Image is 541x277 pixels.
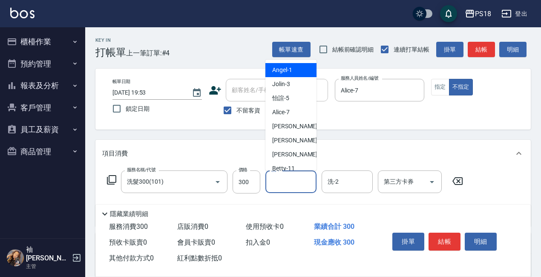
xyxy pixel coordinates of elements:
[314,238,354,246] span: 現金應收 300
[112,86,183,100] input: YYYY/MM/DD hh:mm
[475,9,491,19] div: PS18
[112,78,130,85] label: 帳單日期
[187,83,207,103] button: Choose date, selected date is 2025-08-11
[110,210,148,219] p: 隱藏業績明細
[7,249,24,266] img: Person
[109,254,154,262] span: 其他付款方式 0
[449,79,473,95] button: 不指定
[314,222,354,231] span: 業績合計 300
[3,118,82,141] button: 員工及薪資
[498,6,531,22] button: 登出
[109,238,147,246] span: 預收卡販賣 0
[102,149,128,158] p: 項目消費
[26,245,69,263] h5: 袖[PERSON_NAME]
[392,233,424,251] button: 掛單
[272,136,322,145] span: [PERSON_NAME] -9
[3,141,82,163] button: 商品管理
[26,263,69,270] p: 主管
[272,66,292,75] span: Angel -1
[95,38,126,43] h2: Key In
[3,97,82,119] button: 客戶管理
[272,42,311,58] button: 帳單速查
[127,167,155,173] label: 服務名稱/代號
[10,8,35,18] img: Logo
[440,5,457,22] button: save
[246,238,270,246] span: 扣入金 0
[272,108,290,117] span: Alice -7
[3,53,82,75] button: 預約管理
[126,104,150,113] span: 鎖定日期
[341,75,378,81] label: 服務人員姓名/編號
[246,222,284,231] span: 使用預收卡 0
[3,31,82,53] button: 櫃檯作業
[425,175,439,189] button: Open
[109,222,148,231] span: 服務消費 300
[272,94,289,103] span: 怡諠 -5
[436,42,463,58] button: 掛單
[272,164,295,173] span: Betty -11
[3,75,82,97] button: 報表及分析
[272,122,322,131] span: [PERSON_NAME] -8
[239,167,247,173] label: 價格
[465,233,497,251] button: 明細
[499,42,527,58] button: 明細
[332,45,374,54] span: 結帳前確認明細
[272,80,290,89] span: Jolin -3
[95,46,126,58] h3: 打帳單
[177,238,215,246] span: 會員卡販賣 0
[177,254,222,262] span: 紅利點數折抵 0
[431,79,449,95] button: 指定
[272,150,326,159] span: [PERSON_NAME] -10
[429,233,460,251] button: 結帳
[461,5,495,23] button: PS18
[211,175,224,189] button: Open
[394,45,429,54] span: 連續打單結帳
[468,42,495,58] button: 結帳
[236,106,260,115] span: 不留客資
[177,222,208,231] span: 店販消費 0
[126,48,170,58] span: 上一筆訂單:#4
[95,140,531,167] div: 項目消費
